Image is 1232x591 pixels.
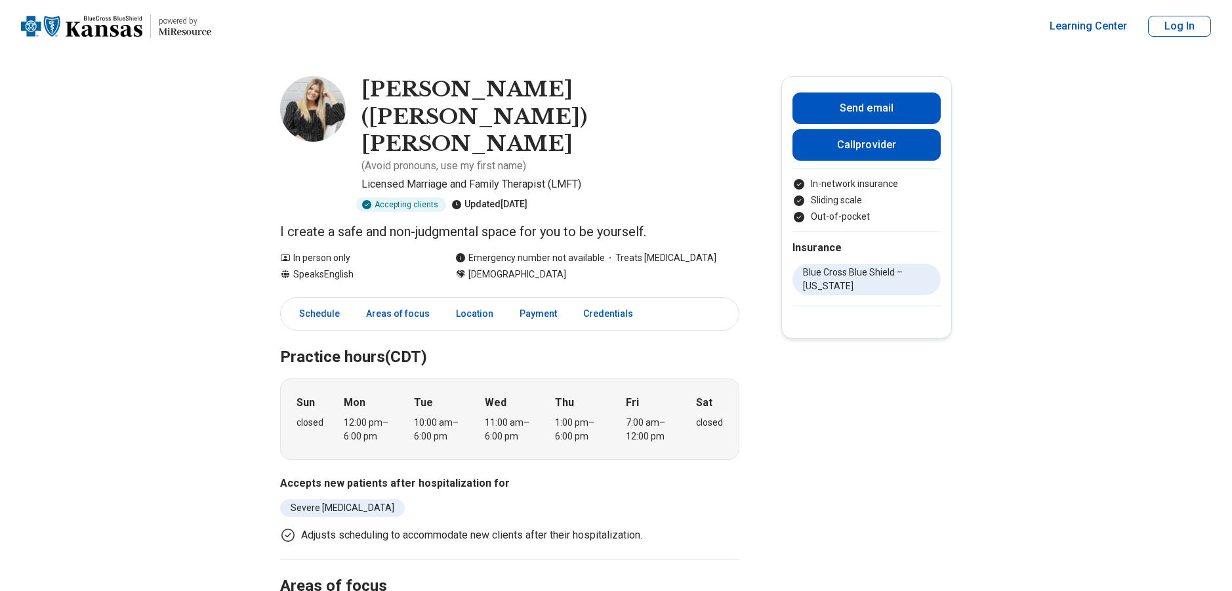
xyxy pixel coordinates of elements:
[280,378,739,460] div: When does the program meet?
[792,177,941,224] ul: Payment options
[280,499,405,517] li: Severe [MEDICAL_DATA]
[555,395,574,411] strong: Thu
[356,197,446,212] div: Accepting clients
[512,300,565,327] a: Payment
[555,416,606,443] div: 1:00 pm – 6:00 pm
[575,300,649,327] a: Credentials
[301,527,642,543] p: Adjusts scheduling to accommodate new clients after their hospitalization.
[792,194,941,207] li: Sliding scale
[297,416,323,430] div: closed
[280,222,739,241] p: I create a safe and non-judgmental space for you to be yourself.
[605,251,716,265] span: Treats [MEDICAL_DATA]
[451,197,527,212] div: Updated [DATE]
[361,176,739,192] p: Licensed Marriage and Family Therapist (LMFT)
[626,416,676,443] div: 7:00 am – 12:00 pm
[361,76,739,158] h1: [PERSON_NAME] ([PERSON_NAME]) [PERSON_NAME]
[448,300,501,327] a: Location
[280,476,739,491] h3: Accepts new patients after hospitalization for
[280,76,346,142] img: Kristyn Schrum, Licensed Marriage and Family Therapist (LMFT)
[626,395,639,411] strong: Fri
[792,210,941,224] li: Out-of-pocket
[792,240,941,256] h2: Insurance
[1148,16,1211,37] button: Log In
[485,416,535,443] div: 11:00 am – 6:00 pm
[455,251,605,265] div: Emergency number not available
[468,268,566,281] span: [DEMOGRAPHIC_DATA]
[297,395,315,411] strong: Sun
[792,92,941,124] button: Send email
[280,251,429,265] div: In person only
[280,315,739,369] h2: Practice hours (CDT)
[696,395,712,411] strong: Sat
[1050,18,1127,34] a: Learning Center
[358,300,438,327] a: Areas of focus
[21,5,211,47] a: Home page
[159,16,211,26] p: powered by
[792,177,941,191] li: In-network insurance
[414,395,433,411] strong: Tue
[485,395,506,411] strong: Wed
[792,129,941,161] button: Callprovider
[414,416,464,443] div: 10:00 am – 6:00 pm
[344,416,394,443] div: 12:00 pm – 6:00 pm
[792,264,941,295] li: Blue Cross Blue Shield – [US_STATE]
[280,268,429,281] div: Speaks English
[696,416,723,430] div: closed
[361,158,526,174] p: ( Avoid pronouns, use my first name )
[283,300,348,327] a: Schedule
[344,395,365,411] strong: Mon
